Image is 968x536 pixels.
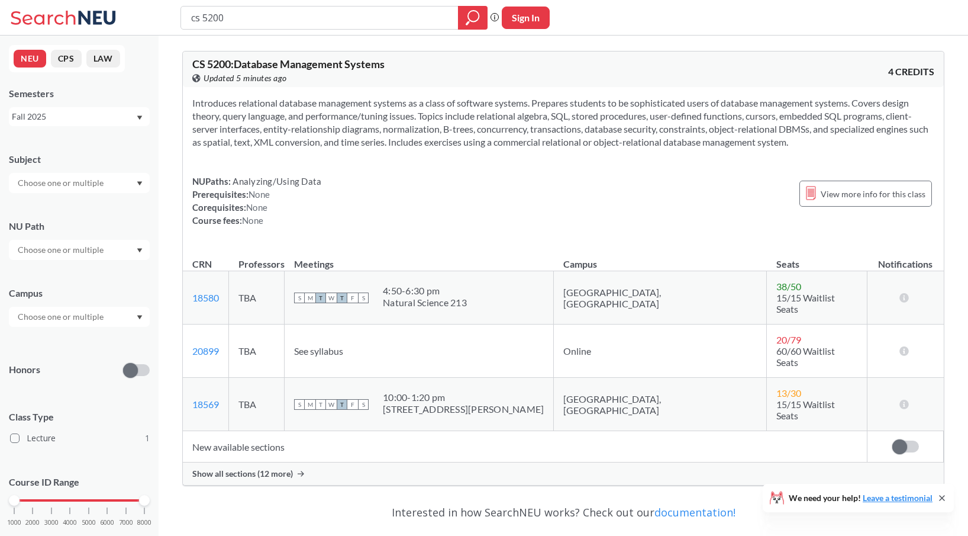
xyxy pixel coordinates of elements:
[192,97,934,149] section: Introduces relational database management systems as a class of software systems. Prepares studen...
[383,403,544,415] div: [STREET_ADDRESS][PERSON_NAME]
[294,399,305,410] span: S
[554,378,767,431] td: [GEOGRAPHIC_DATA], [GEOGRAPHIC_DATA]
[229,325,285,378] td: TBA
[9,173,150,193] div: Dropdown arrow
[12,176,111,190] input: Choose one or multiple
[12,310,111,324] input: Choose one or multiple
[12,110,135,123] div: Fall 2025
[654,505,735,519] a: documentation!
[9,153,150,166] div: Subject
[867,246,944,271] th: Notifications
[183,431,867,463] td: New available sections
[383,297,467,309] div: Natural Science 213
[789,494,932,502] span: We need your help!
[10,431,150,446] label: Lecture
[192,175,321,227] div: NUPaths: Prerequisites: Corequisites: Course fees:
[44,519,59,526] span: 3000
[9,240,150,260] div: Dropdown arrow
[9,87,150,100] div: Semesters
[229,246,285,271] th: Professors
[305,293,315,303] span: M
[100,519,114,526] span: 6000
[249,189,270,200] span: None
[383,285,467,297] div: 4:50 - 6:30 pm
[347,399,358,410] span: F
[246,202,267,213] span: None
[137,115,143,120] svg: Dropdown arrow
[51,50,82,68] button: CPS
[12,243,111,257] input: Choose one or multiple
[192,468,293,479] span: Show all sections (12 more)
[9,287,150,300] div: Campus
[337,399,347,410] span: T
[231,176,321,187] span: Analyzing/Using Data
[137,315,143,320] svg: Dropdown arrow
[192,292,219,303] a: 18580
[294,345,343,357] span: See syllabus
[242,215,263,226] span: None
[192,57,385,70] span: CS 5200 : Database Management Systems
[326,293,337,303] span: W
[9,220,150,233] div: NU Path
[821,187,925,201] span: View more info for this class
[337,293,347,303] span: T
[192,345,219,357] a: 20899
[358,399,369,410] span: S
[554,246,767,271] th: Campus
[863,493,932,503] a: Leave a testimonial
[9,476,150,489] p: Course ID Range
[229,378,285,431] td: TBA
[776,345,835,368] span: 60/60 Waitlist Seats
[554,325,767,378] td: Online
[119,519,133,526] span: 7000
[9,410,150,423] span: Class Type
[888,65,934,78] span: 4 CREDITS
[9,107,150,126] div: Fall 2025Dropdown arrow
[776,292,835,314] span: 15/15 Waitlist Seats
[305,399,315,410] span: M
[137,519,151,526] span: 8000
[14,50,46,68] button: NEU
[7,519,21,526] span: 1000
[294,293,305,303] span: S
[285,246,554,271] th: Meetings
[347,293,358,303] span: F
[182,495,944,529] div: Interested in how SearchNEU works? Check out our
[25,519,40,526] span: 2000
[315,293,326,303] span: T
[358,293,369,303] span: S
[315,399,326,410] span: T
[86,50,120,68] button: LAW
[9,363,40,377] p: Honors
[776,334,801,345] span: 20 / 79
[192,399,219,410] a: 18569
[204,72,287,85] span: Updated 5 minutes ago
[502,7,550,29] button: Sign In
[183,463,944,485] div: Show all sections (12 more)
[326,399,337,410] span: W
[137,181,143,186] svg: Dropdown arrow
[82,519,96,526] span: 5000
[9,307,150,327] div: Dropdown arrow
[229,271,285,325] td: TBA
[63,519,77,526] span: 4000
[776,399,835,421] span: 15/15 Waitlist Seats
[554,271,767,325] td: [GEOGRAPHIC_DATA], [GEOGRAPHIC_DATA]
[145,432,150,445] span: 1
[466,9,480,26] svg: magnifying glass
[776,281,801,292] span: 38 / 50
[190,8,450,28] input: Class, professor, course number, "phrase"
[192,258,212,271] div: CRN
[383,391,544,403] div: 10:00 - 1:20 pm
[767,246,867,271] th: Seats
[458,6,488,30] div: magnifying glass
[776,387,801,399] span: 13 / 30
[137,248,143,253] svg: Dropdown arrow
